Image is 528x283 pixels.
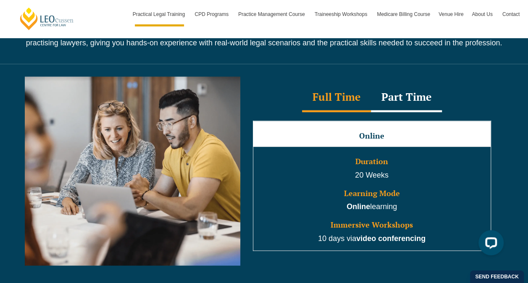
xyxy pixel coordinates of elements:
[254,233,490,244] p: 10 days via
[347,202,370,210] strong: Online
[254,201,490,212] p: learning
[310,2,373,26] a: Traineeship Workshops
[468,2,498,26] a: About Us
[129,2,191,26] a: Practical Legal Training
[254,170,490,181] p: 20 Weeks
[434,2,468,26] a: Venue Hire
[254,131,490,140] h3: Online
[498,2,524,26] a: Contact
[373,2,434,26] a: Medicare Billing Course
[190,2,234,26] a: CPD Programs
[19,7,75,31] a: [PERSON_NAME] Centre for Law
[302,83,371,112] div: Full Time
[254,157,490,165] h3: Duration
[254,189,490,197] h3: Learning Mode
[356,234,426,242] strong: video conferencing
[371,83,442,112] div: Part Time
[234,2,310,26] a: Practice Management Course
[472,227,507,262] iframe: LiveChat chat widget
[254,220,490,229] h3: Immersive Workshops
